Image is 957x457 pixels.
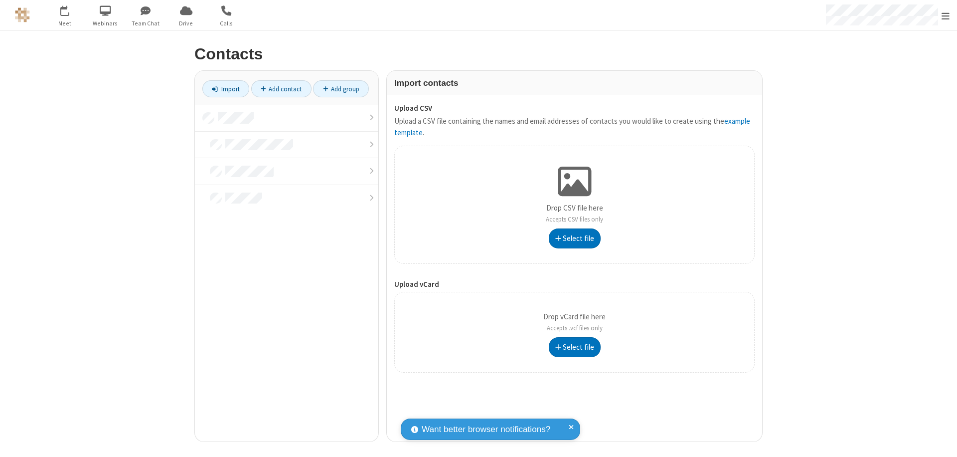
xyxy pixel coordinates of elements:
[67,5,74,13] div: 8
[194,45,763,63] h2: Contacts
[167,19,205,28] span: Drive
[46,19,84,28] span: Meet
[394,279,755,290] label: Upload vCard
[15,7,30,22] img: QA Selenium DO NOT DELETE OR CHANGE
[394,116,755,138] p: Upload a CSV file containing the names and email addresses of contacts you would like to create u...
[313,80,369,97] a: Add group
[422,423,550,436] span: Want better browser notifications?
[251,80,312,97] a: Add contact
[549,228,601,248] button: Select file
[543,311,606,334] p: Drop vCard file here
[394,103,755,114] label: Upload CSV
[394,116,750,137] a: example template
[547,324,603,332] span: Accepts .vcf files only
[546,203,603,225] p: Drop CSV file here
[546,215,603,224] span: Accepts CSV files only
[127,19,164,28] span: Team Chat
[202,80,249,97] a: Import
[208,19,245,28] span: Calls
[394,78,755,88] h3: Import contacts
[549,337,601,357] button: Select file
[87,19,124,28] span: Webinars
